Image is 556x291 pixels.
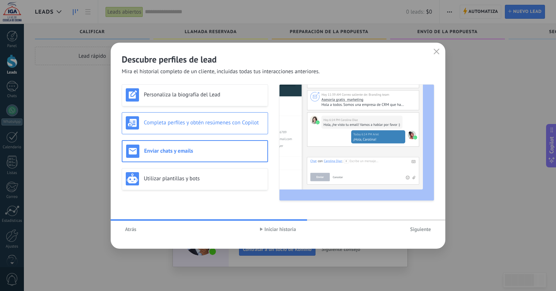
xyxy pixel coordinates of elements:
h2: Descubre perfiles de lead [122,54,434,65]
span: Atrás [125,227,136,232]
button: Siguiente [407,224,434,235]
span: Iniciar historia [264,227,296,232]
h3: Completa perfiles y obtén resúmenes con Copilot [144,119,264,126]
span: Siguiente [410,227,431,232]
h3: Utilizar plantillas y bots [144,175,264,182]
button: Atrás [122,224,140,235]
span: Mira el historial completo de un cliente, incluidas todas tus interacciones anteriores. [122,68,320,75]
h3: Personaliza la biografía del Lead [144,91,264,98]
h3: Enviar chats y emails [144,148,264,155]
button: Iniciar historia [257,224,299,235]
